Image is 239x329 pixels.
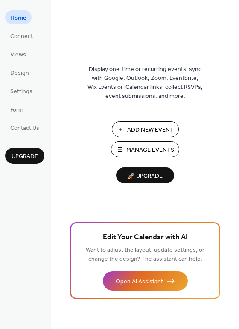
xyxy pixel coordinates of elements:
[10,106,23,115] span: Form
[10,50,26,59] span: Views
[10,124,39,133] span: Contact Us
[5,29,38,43] a: Connect
[116,167,174,183] button: 🚀 Upgrade
[116,277,163,286] span: Open AI Assistant
[112,121,179,137] button: Add New Event
[10,87,32,96] span: Settings
[103,232,188,244] span: Edit Your Calendar with AI
[5,47,31,61] a: Views
[103,271,188,291] button: Open AI Assistant
[5,65,34,79] a: Design
[127,126,174,135] span: Add New Event
[12,152,38,161] span: Upgrade
[5,120,44,135] a: Contact Us
[5,84,38,98] a: Settings
[5,10,32,24] a: Home
[10,32,33,41] span: Connect
[5,148,44,164] button: Upgrade
[10,14,26,23] span: Home
[121,170,169,182] span: 🚀 Upgrade
[126,146,174,155] span: Manage Events
[10,69,29,78] span: Design
[87,65,203,101] span: Display one-time or recurring events, sync with Google, Outlook, Zoom, Eventbrite, Wix Events or ...
[86,244,204,265] span: Want to adjust the layout, update settings, or change the design? The assistant can help.
[111,141,179,157] button: Manage Events
[5,102,29,116] a: Form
